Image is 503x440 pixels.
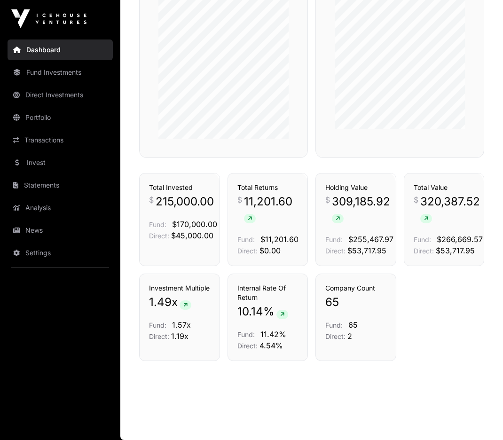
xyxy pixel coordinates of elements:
a: Statements [8,175,113,196]
span: $ [325,194,330,205]
span: x [172,295,178,310]
a: Portfolio [8,107,113,128]
span: Direct: [149,232,169,240]
span: 2 [347,331,352,341]
span: 1.19x [171,331,189,341]
span: $53,717.95 [436,246,475,255]
span: % [263,304,275,319]
span: Fund: [149,220,166,228]
a: Settings [8,243,113,263]
a: Transactions [8,130,113,150]
span: $ [149,194,154,205]
h3: Total Invested [149,183,210,192]
span: Fund: [149,321,166,329]
iframe: Chat Widget [456,395,503,440]
span: Direct: [325,332,346,340]
h3: Internal Rate Of Return [237,283,299,302]
span: $170,000.00 [172,220,217,229]
span: 10.14 [237,304,263,319]
img: Icehouse Ventures Logo [11,9,86,28]
span: Direct: [414,247,434,255]
span: 65 [325,295,339,310]
span: 1.49 [149,295,172,310]
span: Direct: [149,332,169,340]
span: $266,669.57 [437,235,483,244]
span: Fund: [237,236,255,244]
span: 215,000.00 [156,194,214,209]
span: 11,201.60 [244,194,299,224]
a: Analysis [8,197,113,218]
span: Fund: [325,321,343,329]
span: $53,717.95 [347,246,386,255]
span: Fund: [237,330,255,338]
h3: Company Count [325,283,386,293]
span: 4.54% [259,341,283,350]
a: Invest [8,152,113,173]
a: News [8,220,113,241]
span: $11,201.60 [260,235,299,244]
span: Fund: [414,236,431,244]
a: Dashboard [8,39,113,60]
span: 320,387.52 [420,194,480,224]
a: Direct Investments [8,85,113,105]
span: $45,000.00 [171,231,213,240]
span: $255,467.97 [348,235,393,244]
span: 1.57x [172,320,191,330]
a: Fund Investments [8,62,113,83]
h3: Total Value [414,183,475,192]
span: Fund: [325,236,343,244]
span: $ [414,194,418,205]
span: $0.00 [259,246,281,255]
h3: Holding Value [325,183,386,192]
span: 65 [348,320,358,330]
h3: Total Returns [237,183,299,192]
span: $ [237,194,242,205]
span: Direct: [237,342,258,350]
span: Direct: [325,247,346,255]
span: 11.42% [260,330,286,339]
span: Direct: [237,247,258,255]
h3: Investment Multiple [149,283,210,293]
span: 309,185.92 [332,194,390,224]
